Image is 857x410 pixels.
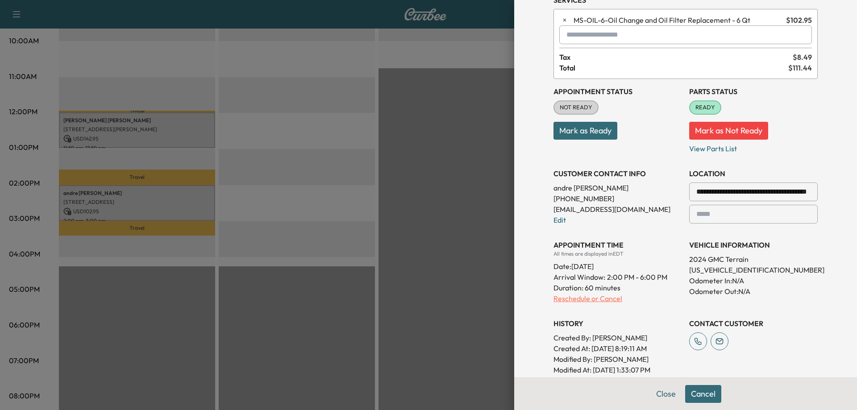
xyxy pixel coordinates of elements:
p: Created By : [PERSON_NAME] [553,332,682,343]
p: [PHONE_NUMBER] [553,193,682,204]
p: [US_VEHICLE_IDENTIFICATION_NUMBER] [689,265,818,275]
h3: History [553,318,682,329]
p: View Parts List [689,140,818,154]
span: READY [690,103,720,112]
p: Reschedule or Cancel [553,293,682,304]
span: $ 111.44 [788,62,812,73]
div: Date: [DATE] [553,257,682,272]
span: Oil Change and Oil Filter Replacement - 6 Qt [574,15,782,25]
h3: CUSTOMER CONTACT INFO [553,168,682,179]
p: 2024 GMC Terrain [689,254,818,265]
p: [EMAIL_ADDRESS][DOMAIN_NAME] [553,204,682,215]
h3: Appointment Status [553,86,682,97]
a: Edit [553,215,566,224]
span: 2:00 PM - 6:00 PM [607,272,667,282]
h3: LOCATION [689,168,818,179]
button: Mark as Not Ready [689,122,768,140]
p: Created At : [DATE] 8:19:11 AM [553,343,682,354]
span: Total [559,62,788,73]
span: NOT READY [554,103,598,112]
h3: Parts Status [689,86,818,97]
div: All times are displayed in EDT [553,250,682,257]
button: Close [650,385,682,403]
p: Modified At : [DATE] 1:33:07 PM [553,364,682,375]
h3: CONTACT CUSTOMER [689,318,818,329]
p: andre [PERSON_NAME] [553,182,682,193]
button: Cancel [685,385,721,403]
span: $ 8.49 [793,52,812,62]
p: Odometer In: N/A [689,275,818,286]
p: Duration: 60 minutes [553,282,682,293]
p: Modified By : [PERSON_NAME] [553,354,682,364]
h3: APPOINTMENT TIME [553,240,682,250]
span: Tax [559,52,793,62]
span: $ 102.95 [786,15,812,25]
h3: VEHICLE INFORMATION [689,240,818,250]
p: Arrival Window: [553,272,682,282]
button: Mark as Ready [553,122,617,140]
p: Odometer Out: N/A [689,286,818,297]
